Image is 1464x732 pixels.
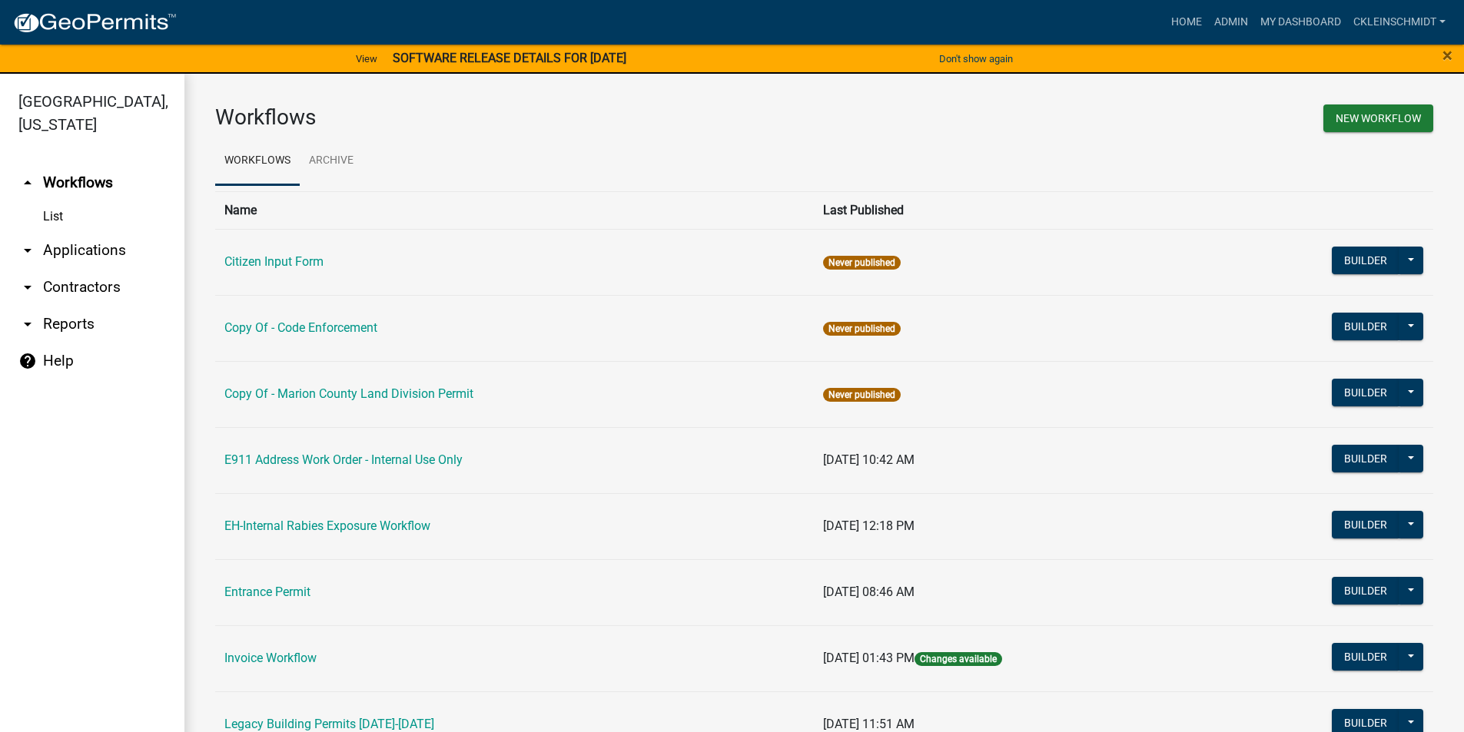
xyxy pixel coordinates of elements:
[823,585,915,599] span: [DATE] 08:46 AM
[1332,577,1399,604] button: Builder
[224,452,463,467] a: E911 Address Work Order - Internal Use Only
[1332,511,1399,538] button: Builder
[224,651,317,665] a: Invoice Workflow
[18,174,37,192] i: arrow_drop_up
[215,137,300,186] a: Workflows
[1347,8,1452,37] a: ckleinschmidt
[1332,313,1399,340] button: Builder
[1208,8,1254,37] a: Admin
[1254,8,1347,37] a: My Dashboard
[823,651,915,665] span: [DATE] 01:43 PM
[224,320,377,335] a: Copy Of - Code Enforcement
[350,46,383,71] a: View
[215,191,814,229] th: Name
[215,104,813,131] h3: Workflows
[1332,247,1399,274] button: Builder
[1442,46,1452,65] button: Close
[224,585,310,599] a: Entrance Permit
[1332,643,1399,671] button: Builder
[814,191,1210,229] th: Last Published
[18,278,37,296] i: arrow_drop_down
[1323,104,1433,132] button: New Workflow
[823,717,915,731] span: [DATE] 11:51 AM
[18,241,37,260] i: arrow_drop_down
[823,256,901,270] span: Never published
[915,652,1002,666] span: Changes available
[300,137,363,186] a: Archive
[1165,8,1208,37] a: Home
[933,46,1019,71] button: Don't show again
[18,352,37,370] i: help
[224,386,473,401] a: Copy Of - Marion County Land Division Permit
[224,518,430,533] a: EH-Internal Rabies Exposure Workflow
[823,388,901,402] span: Never published
[393,51,626,65] strong: SOFTWARE RELEASE DETAILS FOR [DATE]
[1442,45,1452,66] span: ×
[823,322,901,336] span: Never published
[18,315,37,333] i: arrow_drop_down
[224,717,434,731] a: Legacy Building Permits [DATE]-[DATE]
[823,452,915,467] span: [DATE] 10:42 AM
[1332,445,1399,472] button: Builder
[1332,379,1399,406] button: Builder
[224,254,324,269] a: Citizen Input Form
[823,518,915,533] span: [DATE] 12:18 PM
